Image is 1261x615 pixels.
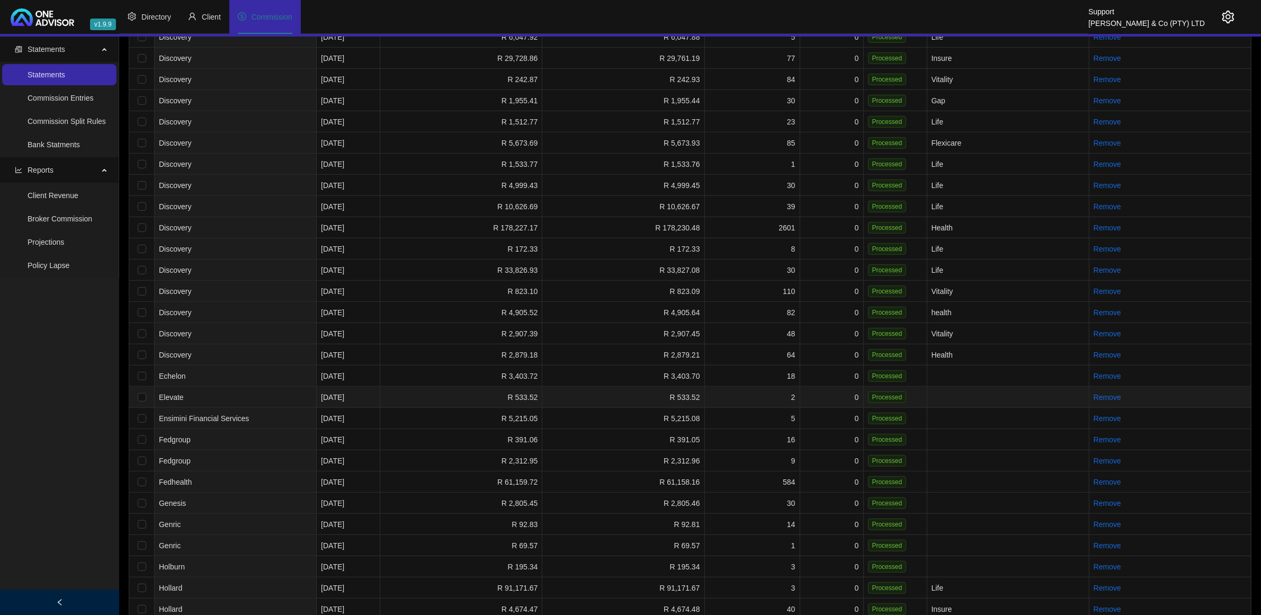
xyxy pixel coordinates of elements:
td: R 2,879.18 [380,344,542,366]
td: 0 [800,556,864,577]
span: Discovery [159,118,191,126]
td: Life [927,175,1089,196]
td: R 1,512.77 [380,111,542,132]
span: Hollard [159,584,182,592]
td: 82 [705,302,800,323]
td: 3 [705,556,800,577]
span: Processed [868,413,907,424]
td: 0 [800,450,864,471]
td: 23 [705,111,800,132]
td: R 4,905.64 [542,302,704,323]
span: Client [202,13,221,21]
td: R 29,728.86 [380,48,542,69]
a: Remove [1094,584,1121,592]
td: Health [927,344,1089,366]
span: Processed [868,603,907,615]
td: Life [927,111,1089,132]
span: Processed [868,307,907,318]
td: Vitality [927,323,1089,344]
span: Discovery [159,75,191,84]
span: Processed [868,497,907,509]
a: Remove [1094,308,1121,317]
td: [DATE] [317,217,380,238]
span: Processed [868,74,907,85]
a: Remove [1094,605,1121,613]
td: R 91,171.67 [380,577,542,599]
span: v1.9.9 [90,19,116,30]
td: R 4,905.52 [380,302,542,323]
span: Processed [868,519,907,530]
td: 0 [800,471,864,493]
td: 3 [705,577,800,599]
td: [DATE] [317,514,380,535]
td: R 533.52 [380,387,542,408]
td: [DATE] [317,323,380,344]
td: R 33,827.08 [542,260,704,281]
span: Discovery [159,308,191,317]
td: 30 [705,493,800,514]
a: Remove [1094,118,1121,126]
span: Processed [868,31,907,43]
td: 0 [800,26,864,48]
span: Discovery [159,266,191,274]
td: R 92.83 [380,514,542,535]
a: Remove [1094,160,1121,168]
td: [DATE] [317,493,380,514]
td: [DATE] [317,556,380,577]
span: Processed [868,328,907,340]
td: R 391.05 [542,429,704,450]
td: [DATE] [317,69,380,90]
img: 2df55531c6924b55f21c4cf5d4484680-logo-light.svg [11,8,74,26]
td: [DATE] [317,471,380,493]
td: 110 [705,281,800,302]
td: Life [927,196,1089,217]
td: [DATE] [317,281,380,302]
td: 39 [705,196,800,217]
td: Flexicare [927,132,1089,154]
span: reconciliation [15,46,22,53]
td: R 5,215.05 [380,408,542,429]
td: [DATE] [317,48,380,69]
span: line-chart [15,166,22,174]
td: R 242.93 [542,69,704,90]
span: Processed [868,370,907,382]
td: R 242.87 [380,69,542,90]
td: 0 [800,154,864,175]
td: 1 [705,535,800,556]
td: 48 [705,323,800,344]
td: R 1,955.41 [380,90,542,111]
span: Discovery [159,181,191,190]
span: Discovery [159,329,191,338]
span: Processed [868,582,907,594]
td: 64 [705,344,800,366]
td: R 2,312.96 [542,450,704,471]
td: 0 [800,48,864,69]
a: Remove [1094,499,1121,507]
td: 9 [705,450,800,471]
span: Discovery [159,287,191,296]
td: R 69.57 [542,535,704,556]
td: Life [927,154,1089,175]
td: [DATE] [317,26,380,48]
td: 0 [800,238,864,260]
td: 0 [800,366,864,387]
td: [DATE] [317,408,380,429]
td: 0 [800,260,864,281]
a: Remove [1094,96,1121,105]
span: Processed [868,455,907,467]
td: 0 [800,175,864,196]
td: [DATE] [317,238,380,260]
span: Fedgroup [159,435,191,444]
td: 0 [800,429,864,450]
td: R 29,761.19 [542,48,704,69]
td: R 10,626.69 [380,196,542,217]
td: 0 [800,577,864,599]
td: 0 [800,323,864,344]
span: Processed [868,52,907,64]
td: [DATE] [317,260,380,281]
td: 584 [705,471,800,493]
td: 0 [800,196,864,217]
a: Remove [1094,266,1121,274]
span: user [188,12,196,21]
td: R 91,171.67 [542,577,704,599]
